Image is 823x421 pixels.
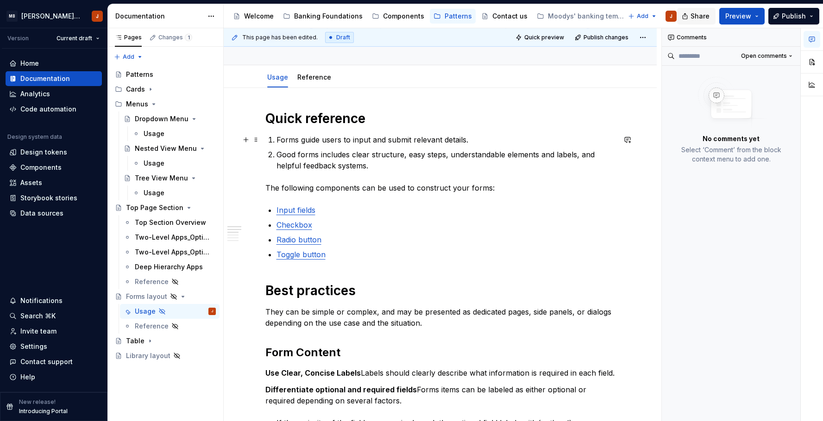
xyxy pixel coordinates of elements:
[242,34,318,41] span: This page has been edited.
[111,67,220,82] a: Patterns
[126,292,167,301] div: Forms layout
[691,12,710,21] span: Share
[185,34,192,41] span: 1
[265,385,417,394] strong: Differentiate optional and required fields
[6,293,102,308] button: Notifications
[126,70,153,79] div: Patterns
[548,12,624,21] div: Moodys' banking template
[6,102,102,117] a: Code automation
[572,31,633,44] button: Publish changes
[115,12,203,21] div: Documentation
[279,9,366,24] a: Banking Foundations
[625,10,660,23] button: Add
[129,186,220,200] a: Usage
[584,34,628,41] span: Publish changes
[120,319,220,334] a: Reference
[20,178,42,187] div: Assets
[20,89,50,99] div: Analytics
[244,12,274,21] div: Welcome
[725,12,751,21] span: Preview
[120,141,220,156] a: Nested View Menu
[120,304,220,319] a: UsageJ
[445,12,472,21] div: Patterns
[120,245,220,260] a: Two-Level Apps_Option 2
[111,200,220,215] a: Top Page Section
[19,408,68,415] p: Introducing Portal
[20,342,47,351] div: Settings
[20,357,73,366] div: Contact support
[533,9,638,24] a: Moodys' banking template
[276,235,321,244] a: Radio button
[126,336,144,346] div: Table
[126,203,183,212] div: Top Page Section
[6,191,102,205] a: Storybook stories
[265,182,616,193] p: The following components can be used to construct your forms:
[120,230,220,245] a: Two-Level Apps_Option 1
[20,372,35,382] div: Help
[52,32,104,45] button: Current draft
[6,160,102,175] a: Components
[111,82,220,97] div: Cards
[123,53,134,61] span: Add
[6,206,102,221] a: Data sources
[276,250,326,259] a: Toggle button
[229,9,277,24] a: Welcome
[6,339,102,354] a: Settings
[265,110,616,127] h1: Quick reference
[111,97,220,111] div: Menus
[129,156,220,171] a: Usage
[673,145,789,164] p: Select ‘Comment’ from the block context menu to add one.
[20,74,70,83] div: Documentation
[120,171,220,186] a: Tree View Menu
[135,307,156,316] div: Usage
[111,348,220,363] a: Library layout
[120,274,220,289] a: Reference
[662,28,800,47] div: Comments
[20,105,76,114] div: Code automation
[294,67,335,87] div: Reference
[265,345,616,360] h2: Form Content
[144,188,164,198] div: Usage
[677,8,716,25] button: Share
[768,8,819,25] button: Publish
[20,327,57,336] div: Invite team
[265,384,616,406] p: Forms items can be labeled as either optional or required depending on several factors.
[120,260,220,274] a: Deep Hierarchy Apps
[144,159,164,168] div: Usage
[265,368,361,378] strong: Use Clear, Concise Labels
[96,12,99,20] div: J
[20,193,77,203] div: Storybook stories
[111,289,220,304] a: Forms layout
[20,163,62,172] div: Components
[703,134,760,143] p: No comments yet
[120,111,220,126] a: Dropdown Menu
[20,311,56,321] div: Search ⌘K
[135,322,169,331] div: Reference
[637,12,648,20] span: Add
[135,248,211,257] div: Two-Level Apps_Option 2
[265,306,616,328] p: They can be simple or complex, and may be presented as dedicated pages, side panels, or dialogs d...
[264,67,292,87] div: Usage
[57,35,92,42] span: Current draft
[144,129,164,138] div: Usage
[513,31,568,44] button: Quick preview
[782,12,806,21] span: Publish
[111,50,146,63] button: Add
[6,354,102,369] button: Contact support
[135,114,188,124] div: Dropdown Menu
[294,12,363,21] div: Banking Foundations
[135,144,197,153] div: Nested View Menu
[6,71,102,86] a: Documentation
[276,149,616,171] p: Good forms includes clear structure, easy steps, understandable elements and labels, and helpful ...
[368,9,428,24] a: Components
[265,282,616,299] h1: Best practices
[20,209,63,218] div: Data sources
[126,351,170,360] div: Library layout
[135,262,203,272] div: Deep Hierarchy Apps
[111,334,220,348] a: Table
[6,309,102,323] button: Search ⌘K
[276,205,315,215] a: Input fields
[670,12,672,20] div: J
[383,12,424,21] div: Components
[492,12,528,21] div: Contact us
